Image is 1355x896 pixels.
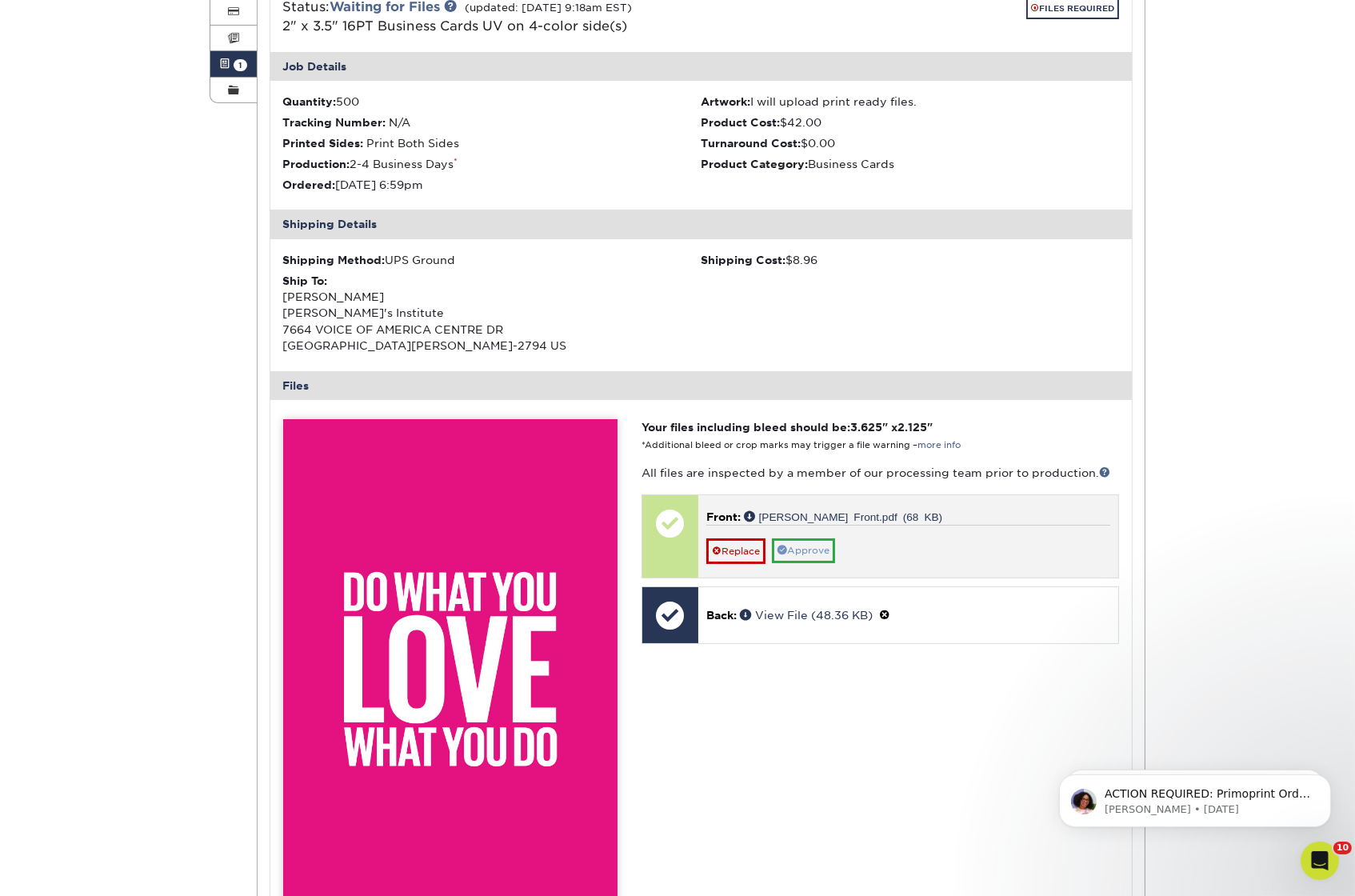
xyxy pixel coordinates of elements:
a: Approve [772,538,835,563]
li: Business Cards [701,156,1119,172]
div: UPS Ground [283,252,701,268]
a: 1 [210,51,257,77]
span: 10 [1333,842,1352,854]
strong: Ordered: [283,178,336,191]
iframe: Intercom notifications message [1035,741,1355,853]
span: 3.625 [850,421,882,434]
span: 2" x 3.5" 16PT Business Cards UV on 4-color side(s) [283,18,628,34]
span: 1 [234,59,247,71]
a: more info [917,440,961,450]
div: Files [270,371,1133,400]
iframe: Google Customer Reviews [4,847,136,890]
li: [DATE] 6:59pm [283,177,701,193]
li: $0.00 [701,135,1119,151]
a: [PERSON_NAME] Front.pdf (68 KB) [744,510,943,522]
strong: Product Cost: [701,116,780,129]
small: (updated: [DATE] 9:18am EST) [466,2,633,14]
div: $8.96 [701,252,1119,268]
strong: Shipping Cost: [701,254,785,266]
span: 2.125 [897,421,927,434]
li: 2-4 Business Days [283,156,701,172]
iframe: Intercom live chat [1301,842,1339,880]
strong: Tracking Number: [283,116,386,129]
small: *Additional bleed or crop marks may trigger a file warning – [642,440,961,450]
strong: Artwork: [701,95,750,108]
strong: Ship To: [283,274,328,287]
div: Shipping Details [270,210,1133,238]
div: Job Details [270,52,1133,81]
strong: Production: [283,158,350,170]
span: Back: [706,609,737,622]
li: 500 [283,94,701,110]
strong: Quantity: [283,95,337,108]
a: View File (48.36 KB) [740,609,873,622]
p: All files are inspected by a member of our processing team prior to production. [642,465,1119,481]
span: N/A [390,116,411,129]
strong: Shipping Method: [283,254,386,266]
strong: Product Category: [701,158,808,170]
div: [PERSON_NAME] [PERSON_NAME]'s Institute 7664 VOICE OF AMERICA CENTRE DR [GEOGRAPHIC_DATA][PERSON_... [283,273,701,354]
strong: Your files including bleed should be: " x " [642,421,933,434]
strong: Printed Sides: [283,137,364,150]
li: $42.00 [701,114,1119,130]
li: I will upload print ready files. [701,94,1119,110]
strong: Turnaround Cost: [701,137,801,150]
span: Print Both Sides [367,137,460,150]
a: Replace [706,538,765,564]
span: Front: [706,510,741,523]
